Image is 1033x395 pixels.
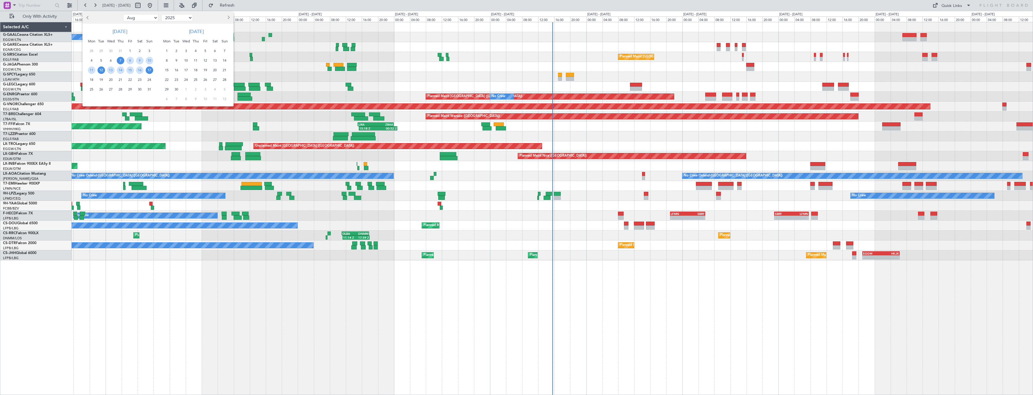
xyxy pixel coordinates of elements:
[87,75,96,84] div: 18-8-2025
[202,95,209,103] span: 10
[192,86,200,93] span: 2
[191,75,200,84] div: 25-9-2025
[173,57,180,64] span: 9
[192,57,200,64] span: 11
[117,57,124,64] span: 7
[136,66,144,74] span: 16
[117,86,124,93] span: 28
[181,75,191,84] div: 24-9-2025
[191,94,200,104] div: 9-10-2025
[88,66,95,74] span: 11
[173,47,180,55] span: 2
[135,84,144,94] div: 30-8-2025
[98,57,105,64] span: 5
[88,76,95,84] span: 18
[136,76,144,84] span: 23
[191,56,200,65] div: 11-9-2025
[221,95,228,103] span: 12
[107,76,115,84] span: 20
[88,86,95,93] span: 25
[116,56,125,65] div: 7-8-2025
[210,56,220,65] div: 13-9-2025
[220,65,229,75] div: 21-9-2025
[144,56,154,65] div: 10-8-2025
[211,95,219,103] span: 11
[116,36,125,46] div: Thu
[106,75,116,84] div: 20-8-2025
[221,66,228,74] span: 21
[126,76,134,84] span: 22
[146,47,153,55] span: 3
[221,57,228,64] span: 14
[87,56,96,65] div: 4-8-2025
[200,46,210,56] div: 5-9-2025
[173,66,180,74] span: 16
[98,76,105,84] span: 19
[107,66,115,74] span: 13
[126,47,134,55] span: 1
[146,76,153,84] span: 24
[146,66,153,74] span: 17
[96,46,106,56] div: 29-7-2025
[191,84,200,94] div: 2-10-2025
[85,13,92,23] button: Previous month
[107,47,115,55] span: 30
[191,36,200,46] div: Thu
[162,46,172,56] div: 1-9-2025
[162,75,172,84] div: 22-9-2025
[200,84,210,94] div: 3-10-2025
[202,86,209,93] span: 3
[211,66,219,74] span: 20
[172,36,181,46] div: Tue
[144,46,154,56] div: 3-8-2025
[136,47,144,55] span: 2
[172,65,181,75] div: 16-9-2025
[210,84,220,94] div: 4-10-2025
[182,76,190,84] span: 24
[191,65,200,75] div: 18-9-2025
[202,66,209,74] span: 19
[96,56,106,65] div: 5-8-2025
[200,36,210,46] div: Fri
[192,95,200,103] span: 9
[172,46,181,56] div: 2-9-2025
[163,86,171,93] span: 29
[220,84,229,94] div: 5-10-2025
[135,46,144,56] div: 2-8-2025
[181,65,191,75] div: 17-9-2025
[107,86,115,93] span: 27
[221,86,228,93] span: 5
[210,65,220,75] div: 20-9-2025
[200,56,210,65] div: 12-9-2025
[172,75,181,84] div: 23-9-2025
[162,56,172,65] div: 8-9-2025
[96,84,106,94] div: 26-8-2025
[161,14,193,21] select: Select year
[210,46,220,56] div: 6-9-2025
[221,47,228,55] span: 7
[98,47,105,55] span: 29
[135,65,144,75] div: 16-8-2025
[162,94,172,104] div: 6-10-2025
[96,36,106,46] div: Tue
[88,47,95,55] span: 28
[220,56,229,65] div: 14-9-2025
[144,36,154,46] div: Sun
[191,46,200,56] div: 4-9-2025
[172,94,181,104] div: 7-10-2025
[125,36,135,46] div: Fri
[163,57,171,64] span: 8
[182,86,190,93] span: 1
[144,84,154,94] div: 31-8-2025
[117,47,124,55] span: 31
[173,86,180,93] span: 30
[106,65,116,75] div: 13-8-2025
[116,46,125,56] div: 31-7-2025
[117,66,124,74] span: 14
[202,57,209,64] span: 12
[162,84,172,94] div: 29-9-2025
[96,65,106,75] div: 12-8-2025
[135,36,144,46] div: Sat
[144,75,154,84] div: 24-8-2025
[136,86,144,93] span: 30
